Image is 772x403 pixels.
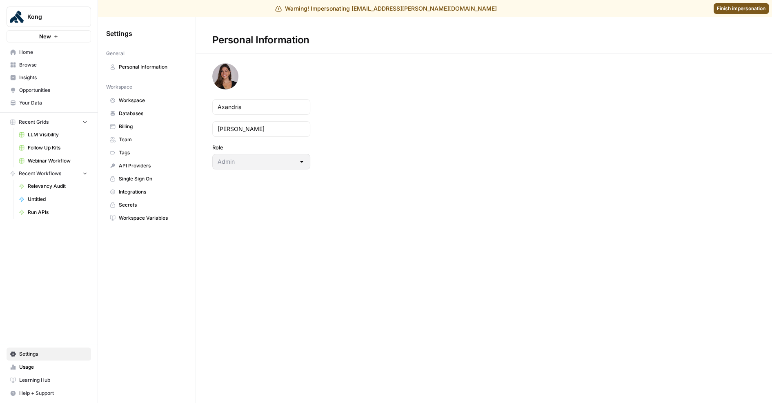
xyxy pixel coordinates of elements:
span: Follow Up Kits [28,144,87,151]
a: Tags [106,146,187,159]
a: Finish impersonation [714,3,769,14]
span: Personal Information [119,63,184,71]
span: Databases [119,110,184,117]
span: Webinar Workflow [28,157,87,165]
span: Run APIs [28,209,87,216]
span: Settings [106,29,132,38]
img: Kong Logo [9,9,24,24]
span: Workspace Variables [119,214,184,222]
a: API Providers [106,159,187,172]
span: Your Data [19,99,87,107]
span: General [106,50,125,57]
a: Untitled [15,193,91,206]
a: Home [7,46,91,59]
a: Databases [106,107,187,120]
button: Recent Workflows [7,167,91,180]
span: Recent Grids [19,118,49,126]
a: Insights [7,71,91,84]
button: Help + Support [7,387,91,400]
a: Integrations [106,185,187,198]
a: Run APIs [15,206,91,219]
label: Role [212,143,310,151]
a: Team [106,133,187,146]
span: Recent Workflows [19,170,61,177]
img: avatar [212,63,238,89]
a: Workspace [106,94,187,107]
span: Untitled [28,196,87,203]
span: Finish impersonation [717,5,765,12]
a: Personal Information [106,60,187,73]
button: New [7,30,91,42]
a: Browse [7,58,91,71]
span: Settings [19,350,87,358]
span: Browse [19,61,87,69]
a: Workspace Variables [106,212,187,225]
span: Tags [119,149,184,156]
div: Warning! Impersonating [EMAIL_ADDRESS][PERSON_NAME][DOMAIN_NAME] [275,4,497,13]
div: Personal Information [196,33,326,47]
a: Billing [106,120,187,133]
span: Home [19,49,87,56]
span: Insights [19,74,87,81]
span: Learning Hub [19,376,87,384]
span: Workspace [106,83,132,91]
span: Kong [27,13,77,21]
button: Workspace: Kong [7,7,91,27]
a: Relevancy Audit [15,180,91,193]
span: New [39,32,51,40]
span: Billing [119,123,184,130]
span: Team [119,136,184,143]
a: Usage [7,361,91,374]
a: Secrets [106,198,187,212]
a: Follow Up Kits [15,141,91,154]
a: Single Sign On [106,172,187,185]
a: Your Data [7,96,91,109]
span: Integrations [119,188,184,196]
span: Opportunities [19,87,87,94]
span: Workspace [119,97,184,104]
span: Help + Support [19,390,87,397]
a: Opportunities [7,84,91,97]
span: API Providers [119,162,184,169]
a: Webinar Workflow [15,154,91,167]
span: Single Sign On [119,175,184,183]
span: Usage [19,363,87,371]
a: Settings [7,347,91,361]
span: Secrets [119,201,184,209]
button: Recent Grids [7,116,91,128]
span: Relevancy Audit [28,183,87,190]
a: Learning Hub [7,374,91,387]
a: LLM Visibility [15,128,91,141]
span: LLM Visibility [28,131,87,138]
